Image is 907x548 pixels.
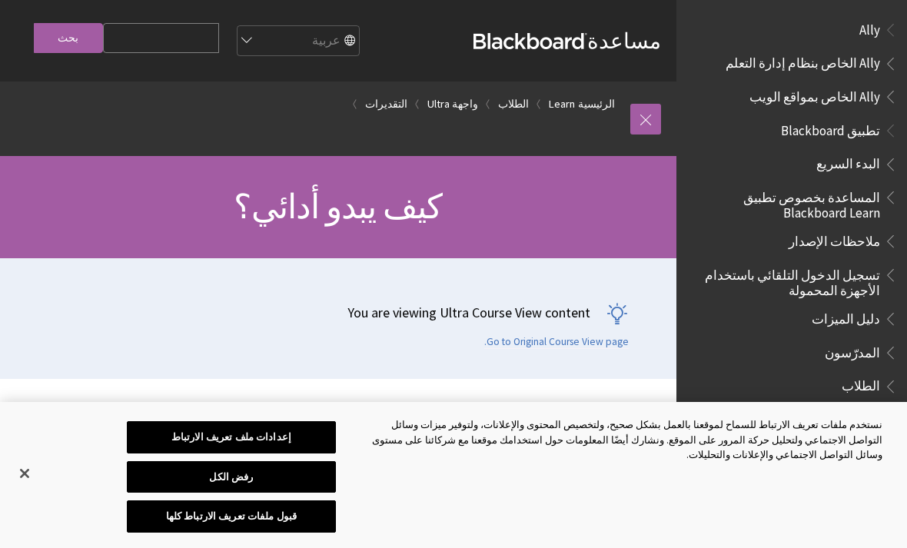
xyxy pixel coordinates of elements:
[127,461,335,493] button: رفض الكل
[578,95,615,114] a: الرئيسية
[859,17,880,38] span: Ally
[816,151,880,172] span: البدء السريع
[842,374,880,394] span: الطلاب
[8,457,42,490] button: إغلاق
[789,228,880,249] span: ملاحظات الإصدار
[127,421,335,453] button: إعدادات ملف تعريف الارتباط
[427,95,478,114] a: واجهة Ultra
[473,33,587,49] strong: Blackboard
[365,95,407,114] a: التقديرات
[234,185,442,228] span: كيف يبدو أدائي؟
[236,26,359,57] select: Site Language Selector
[127,500,335,533] button: قبول ملفات تعريف الارتباط كلها
[34,23,103,53] input: بحث
[15,303,629,322] p: You are viewing Ultra Course View content
[686,17,898,110] nav: Book outline for Anthology Ally Help
[749,84,880,105] span: Ally الخاص بمواقع الويب
[781,118,880,138] span: تطبيق Blackboard
[498,95,529,114] a: الطلاب
[473,27,661,55] a: مساعدةBlackboard
[726,51,880,71] span: Ally الخاص بنظام إدارة التعلم
[695,262,880,298] span: تسجيل الدخول التلقائي باستخدام الأجهزة المحمولة
[549,95,575,114] a: Learn
[812,306,880,327] span: دليل الميزات
[825,340,880,360] span: المدرّسون
[484,335,629,349] a: Go to Original Course View page.
[363,417,882,463] div: نستخدم ملفات تعريف الارتباط للسماح لموقعنا بالعمل بشكل صحيح، ولتخصيص المحتوى والإعلانات، ولتوفير ...
[695,184,880,221] span: المساعدة بخصوص تطبيق Blackboard Learn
